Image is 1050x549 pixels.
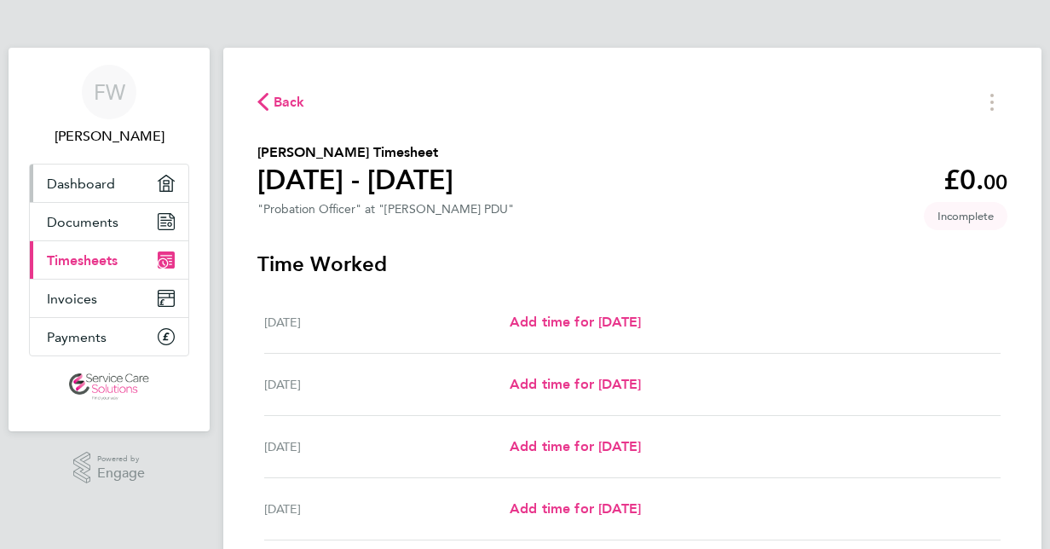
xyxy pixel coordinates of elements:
[73,452,146,484] a: Powered byEngage
[924,202,1007,230] span: This timesheet is Incomplete.
[264,499,510,519] div: [DATE]
[257,163,453,197] h1: [DATE] - [DATE]
[510,499,641,519] a: Add time for [DATE]
[29,373,189,401] a: Go to home page
[30,280,188,317] a: Invoices
[29,126,189,147] span: Femi Williams
[264,436,510,457] div: [DATE]
[47,291,97,307] span: Invoices
[47,329,107,345] span: Payments
[30,165,188,202] a: Dashboard
[257,91,305,113] button: Back
[30,203,188,240] a: Documents
[510,438,641,454] span: Add time for [DATE]
[97,452,145,466] span: Powered by
[510,374,641,395] a: Add time for [DATE]
[30,318,188,355] a: Payments
[94,81,125,103] span: FW
[977,89,1007,115] button: Timesheets Menu
[510,376,641,392] span: Add time for [DATE]
[47,252,118,269] span: Timesheets
[30,241,188,279] a: Timesheets
[264,374,510,395] div: [DATE]
[274,92,305,113] span: Back
[9,48,210,431] nav: Main navigation
[943,164,1007,196] app-decimal: £0.
[47,176,115,192] span: Dashboard
[257,251,1007,278] h3: Time Worked
[257,202,514,217] div: "Probation Officer" at "[PERSON_NAME] PDU"
[510,312,641,332] a: Add time for [DATE]
[984,170,1007,194] span: 00
[257,142,453,163] h2: [PERSON_NAME] Timesheet
[510,436,641,457] a: Add time for [DATE]
[510,500,641,517] span: Add time for [DATE]
[69,373,149,401] img: servicecare-logo-retina.png
[264,312,510,332] div: [DATE]
[510,314,641,330] span: Add time for [DATE]
[97,466,145,481] span: Engage
[29,65,189,147] a: FW[PERSON_NAME]
[47,214,118,230] span: Documents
